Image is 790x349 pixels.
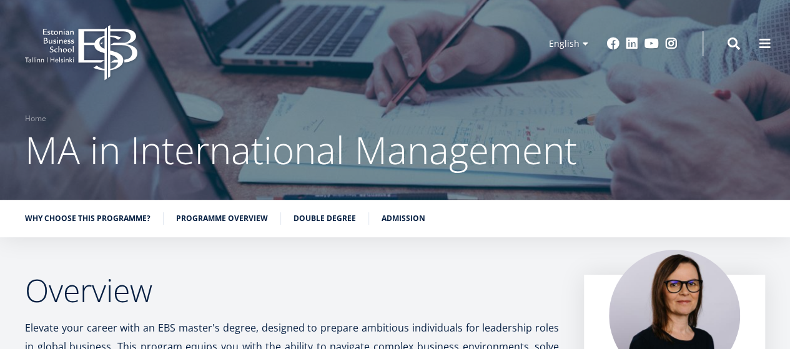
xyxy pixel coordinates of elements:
a: Programme overview [176,212,268,225]
h2: Overview [25,275,559,306]
span: MA in International Management [25,124,577,175]
span: MA in International Management [14,174,138,185]
a: Admission [382,212,425,225]
a: Double Degree [294,212,356,225]
a: Youtube [644,37,659,50]
a: Linkedin [626,37,638,50]
span: Last Name [267,1,307,12]
a: Instagram [665,37,678,50]
a: Facebook [607,37,620,50]
a: Why choose this programme? [25,212,151,225]
input: MA in International Management [3,174,11,182]
a: Home [25,112,46,125]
